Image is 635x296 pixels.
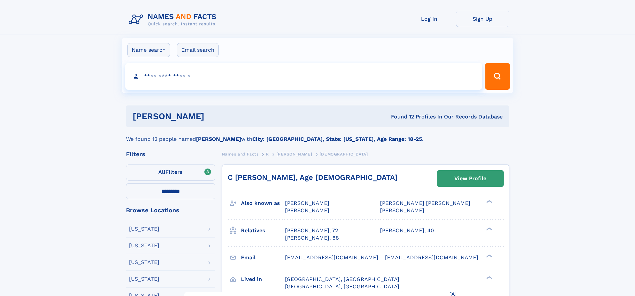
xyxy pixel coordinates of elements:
[126,151,215,157] div: Filters
[158,169,165,175] span: All
[437,171,503,187] a: View Profile
[177,43,219,57] label: Email search
[222,150,259,158] a: Names and Facts
[285,283,399,290] span: [GEOGRAPHIC_DATA], [GEOGRAPHIC_DATA]
[485,200,493,204] div: ❯
[285,207,329,214] span: [PERSON_NAME]
[320,152,368,157] span: [DEMOGRAPHIC_DATA]
[129,243,159,248] div: [US_STATE]
[266,150,269,158] a: R
[285,227,338,234] a: [PERSON_NAME], 72
[285,200,329,206] span: [PERSON_NAME]
[196,136,241,142] b: [PERSON_NAME]
[456,11,509,27] a: Sign Up
[125,63,482,90] input: search input
[126,127,509,143] div: We found 12 people named with .
[126,11,222,29] img: Logo Names and Facts
[385,254,478,261] span: [EMAIL_ADDRESS][DOMAIN_NAME]
[129,226,159,232] div: [US_STATE]
[276,152,312,157] span: [PERSON_NAME]
[241,252,285,263] h3: Email
[241,225,285,236] h3: Relatives
[485,254,493,258] div: ❯
[127,43,170,57] label: Name search
[241,274,285,285] h3: Lived in
[133,112,298,120] h1: [PERSON_NAME]
[129,260,159,265] div: [US_STATE]
[252,136,422,142] b: City: [GEOGRAPHIC_DATA], State: [US_STATE], Age Range: 18-25
[403,11,456,27] a: Log In
[285,254,378,261] span: [EMAIL_ADDRESS][DOMAIN_NAME]
[129,276,159,282] div: [US_STATE]
[276,150,312,158] a: [PERSON_NAME]
[485,63,510,90] button: Search Button
[380,207,424,214] span: [PERSON_NAME]
[485,275,493,280] div: ❯
[228,173,398,182] a: C [PERSON_NAME], Age [DEMOGRAPHIC_DATA]
[126,165,215,181] label: Filters
[241,198,285,209] h3: Also known as
[266,152,269,157] span: R
[380,200,470,206] span: [PERSON_NAME] [PERSON_NAME]
[485,227,493,231] div: ❯
[380,227,434,234] a: [PERSON_NAME], 40
[285,276,399,282] span: [GEOGRAPHIC_DATA], [GEOGRAPHIC_DATA]
[298,113,503,120] div: Found 12 Profiles In Our Records Database
[285,234,339,242] a: [PERSON_NAME], 88
[454,171,486,186] div: View Profile
[126,207,215,213] div: Browse Locations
